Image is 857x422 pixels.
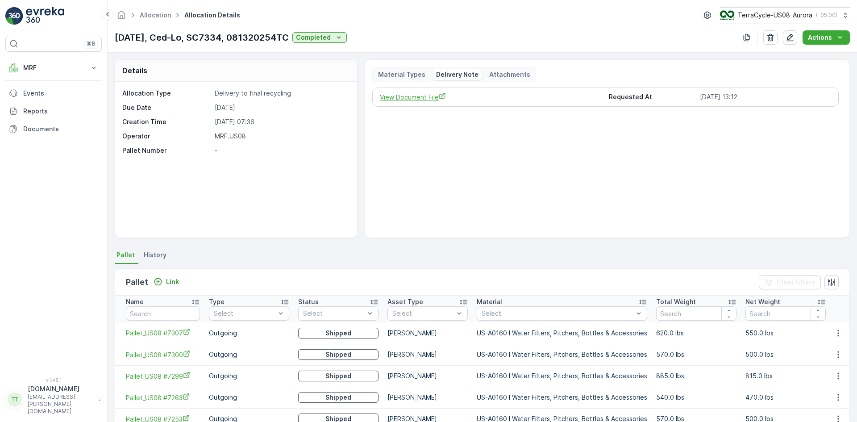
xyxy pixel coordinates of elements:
[656,297,696,306] p: Total Weight
[741,344,830,365] td: 500.0 lbs
[477,297,502,306] p: Material
[209,297,225,306] p: Type
[759,275,821,289] button: Clear Filters
[116,13,126,21] a: Homepage
[720,10,734,20] img: image_ci7OI47.png
[5,120,102,138] a: Documents
[472,387,652,408] td: US-A0160 I Water Filters, Pitchers, Bottles & Accessories
[777,278,815,287] p: Clear Filters
[720,7,850,23] button: TerraCycle-US08-Aurora(-05:00)
[738,11,812,20] p: TerraCycle-US08-Aurora
[116,251,135,259] span: Pallet
[122,117,211,126] p: Creation Time
[122,103,211,112] p: Due Date
[204,387,294,408] td: Outgoing
[126,328,200,338] span: Pallet_US08 #7307
[204,344,294,365] td: Outgoing
[23,63,84,72] p: MRF
[115,31,289,44] p: [DATE], Ced-Lo, SC7334, 081320254TC
[298,297,319,306] p: Status
[126,372,200,381] a: Pallet_US08 #7299
[166,277,179,286] p: Link
[383,387,472,408] td: [PERSON_NAME]
[803,30,850,45] button: Actions
[144,251,166,259] span: History
[378,70,425,79] p: Material Types
[215,132,348,141] p: MRF.US08
[472,365,652,387] td: US-A0160 I Water Filters, Pitchers, Bottles & Accessories
[298,392,379,403] button: Shipped
[387,297,423,306] p: Asset Type
[5,59,102,77] button: MRF
[5,377,102,383] span: v 1.48.1
[140,11,171,19] a: Allocation
[204,365,294,387] td: Outgoing
[325,350,351,359] p: Shipped
[28,384,94,393] p: [DOMAIN_NAME]
[26,7,64,25] img: logo_light-DOdMpM7g.png
[28,393,94,415] p: [EMAIL_ADDRESS][PERSON_NAME][DOMAIN_NAME]
[472,322,652,344] td: US-A0160 I Water Filters, Pitchers, Bottles & Accessories
[215,117,348,126] p: [DATE] 07:36
[183,11,242,20] span: Allocation Details
[745,306,826,321] input: Search
[325,329,351,338] p: Shipped
[204,322,294,344] td: Outgoing
[741,322,830,344] td: 550.0 lbs
[700,92,831,102] p: [DATE] 13:12
[122,89,211,98] p: Allocation Type
[325,372,351,380] p: Shipped
[126,350,200,359] a: Pallet_US08 #7300
[656,306,736,321] input: Search
[215,89,348,98] p: Delivery to final recycling
[652,387,741,408] td: 540.0 lbs
[392,309,454,318] p: Select
[87,40,96,47] p: ⌘B
[298,349,379,360] button: Shipped
[652,365,741,387] td: 885.0 lbs
[126,276,148,288] p: Pallet
[23,107,98,116] p: Reports
[383,322,472,344] td: [PERSON_NAME]
[5,384,102,415] button: TT[DOMAIN_NAME][EMAIL_ADDRESS][PERSON_NAME][DOMAIN_NAME]
[298,371,379,381] button: Shipped
[741,365,830,387] td: 815.0 lbs
[215,146,348,155] p: -
[126,393,200,402] a: Pallet_US08 #7263
[126,306,200,321] input: Search
[23,125,98,134] p: Documents
[745,297,780,306] p: Net Weight
[652,344,741,365] td: 570.0 lbs
[5,7,23,25] img: logo
[652,322,741,344] td: 620.0 lbs
[126,297,144,306] p: Name
[122,65,147,76] p: Details
[8,393,22,407] div: TT
[436,70,478,79] p: Delivery Note
[5,84,102,102] a: Events
[150,276,183,287] button: Link
[741,387,830,408] td: 470.0 lbs
[808,33,832,42] p: Actions
[489,70,530,79] p: Attachments
[292,32,347,43] button: Completed
[472,344,652,365] td: US-A0160 I Water Filters, Pitchers, Bottles & Accessories
[303,309,365,318] p: Select
[380,92,602,102] a: View Document File
[122,132,211,141] p: Operator
[325,393,351,402] p: Shipped
[383,365,472,387] td: [PERSON_NAME]
[816,12,837,19] p: ( -05:00 )
[122,146,211,155] p: Pallet Number
[296,33,331,42] p: Completed
[214,309,275,318] p: Select
[482,309,633,318] p: Select
[383,344,472,365] td: [PERSON_NAME]
[609,92,696,102] p: Requested At
[215,103,348,112] p: [DATE]
[23,89,98,98] p: Events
